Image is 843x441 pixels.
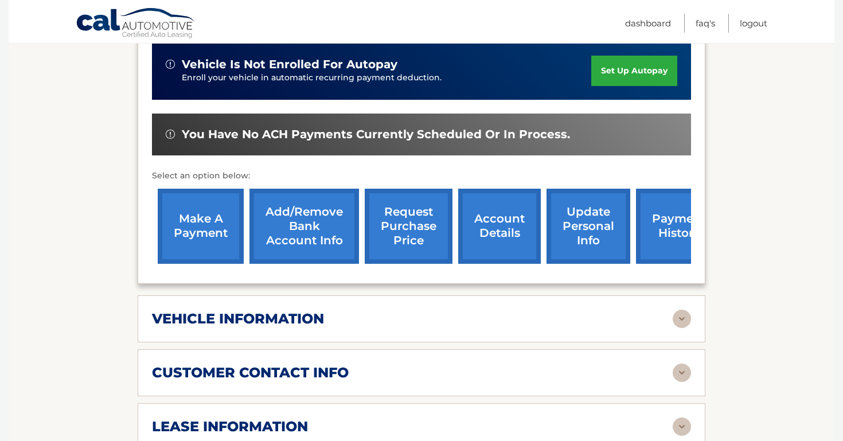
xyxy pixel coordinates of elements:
[152,364,349,381] h2: customer contact info
[696,14,715,33] a: FAQ's
[636,189,722,264] a: payment history
[166,60,175,69] img: alert-white.svg
[673,417,691,436] img: accordion-rest.svg
[591,56,677,86] a: set up autopay
[152,169,691,183] p: Select an option below:
[158,189,244,264] a: make a payment
[182,57,397,72] span: vehicle is not enrolled for autopay
[182,127,570,142] span: You have no ACH payments currently scheduled or in process.
[249,189,359,264] a: Add/Remove bank account info
[673,364,691,382] img: accordion-rest.svg
[182,72,591,84] p: Enroll your vehicle in automatic recurring payment deduction.
[673,310,691,328] img: accordion-rest.svg
[547,189,630,264] a: update personal info
[152,310,324,327] h2: vehicle information
[625,14,671,33] a: Dashboard
[740,14,767,33] a: Logout
[365,189,452,264] a: request purchase price
[458,189,541,264] a: account details
[76,7,196,41] a: Cal Automotive
[166,130,175,139] img: alert-white.svg
[152,418,308,435] h2: lease information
